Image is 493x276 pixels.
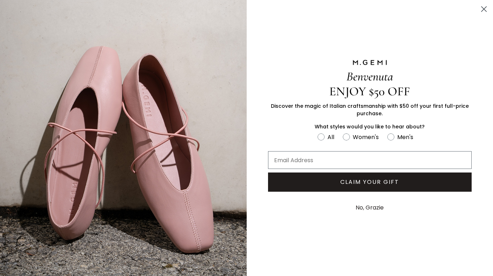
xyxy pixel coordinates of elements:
[397,133,413,142] div: Men's
[352,199,387,217] button: No, Grazie
[352,59,388,66] img: M.GEMI
[327,133,334,142] div: All
[315,123,425,130] span: What styles would you like to hear about?
[268,151,472,169] input: Email Address
[271,102,469,117] span: Discover the magic of Italian craftsmanship with $50 off your first full-price purchase.
[353,133,379,142] div: Women's
[268,172,472,192] button: CLAIM YOUR GIFT
[329,84,410,99] span: ENJOY $50 OFF
[346,69,393,84] span: Benvenuta
[478,3,490,15] button: Close dialog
